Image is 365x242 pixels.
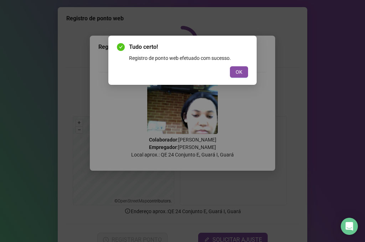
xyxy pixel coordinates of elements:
[129,43,248,51] span: Tudo certo!
[117,43,125,51] span: check-circle
[236,68,242,76] span: OK
[129,54,248,62] div: Registro de ponto web efetuado com sucesso.
[341,218,358,235] div: Open Intercom Messenger
[230,66,248,78] button: OK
